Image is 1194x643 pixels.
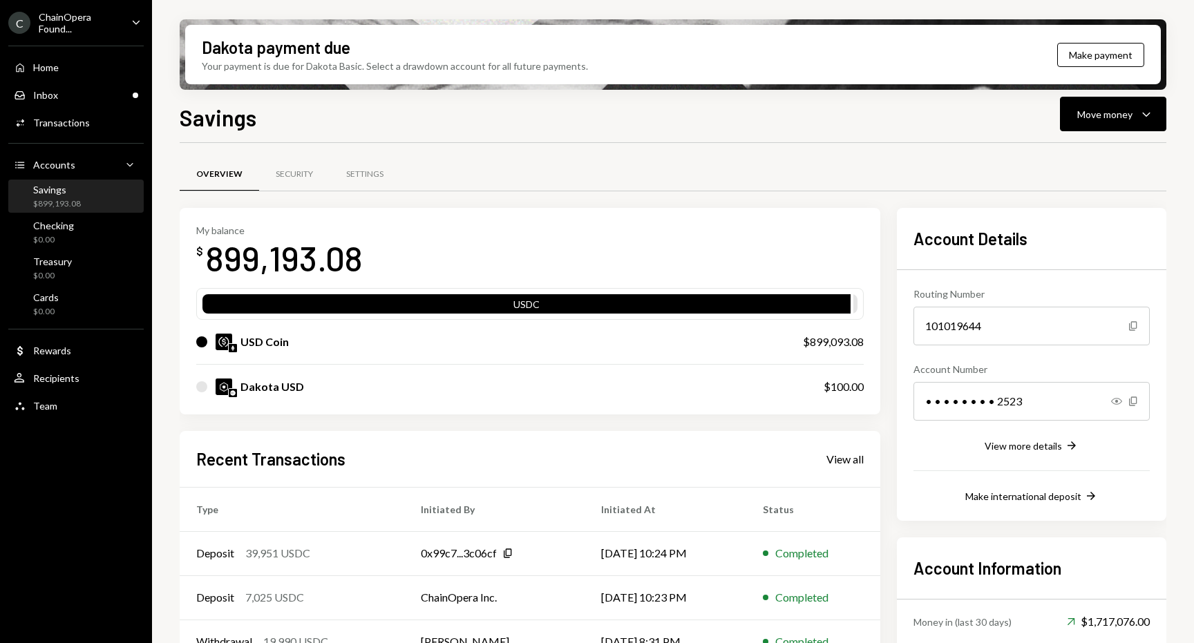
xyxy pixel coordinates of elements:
div: Checking [33,220,74,231]
div: Team [33,400,57,412]
div: Completed [775,589,828,606]
div: Security [276,169,313,180]
div: Cards [33,291,59,303]
a: Security [259,157,330,192]
div: View more details [985,440,1062,452]
h1: Savings [180,104,256,131]
div: $0.00 [33,234,74,246]
a: Checking$0.00 [8,215,144,249]
a: View all [826,451,864,466]
a: Cards$0.00 [8,287,144,320]
div: Inbox [33,89,58,101]
img: base-mainnet [229,389,237,397]
div: 899,193.08 [206,236,363,280]
div: Dakota USD [240,378,304,395]
div: Account Number [913,362,1150,376]
a: Accounts [8,152,144,177]
div: Completed [775,545,828,562]
div: Transactions [33,117,90,128]
div: $0.00 [33,270,72,282]
th: Initiated At [585,487,746,531]
div: $1,717,076.00 [1067,613,1150,630]
a: Recipients [8,365,144,390]
div: 7,025 USDC [245,589,304,606]
div: Move money [1077,107,1133,122]
div: C [8,12,30,34]
div: Accounts [33,159,75,171]
a: Team [8,393,144,418]
a: Savings$899,193.08 [8,180,144,213]
div: $899,093.08 [803,334,864,350]
a: Settings [330,157,400,192]
div: $899,193.08 [33,198,81,210]
div: Money in (last 30 days) [913,615,1012,629]
div: Overview [196,169,243,180]
a: Home [8,55,144,79]
button: Make international deposit [965,489,1098,504]
div: $100.00 [824,378,864,395]
th: Type [180,487,404,531]
div: ChainOpera Found... [39,11,120,35]
div: Treasury [33,256,72,267]
td: [DATE] 10:24 PM [585,531,746,575]
div: Your payment is due for Dakota Basic. Select a drawdown account for all future payments. [202,59,588,73]
div: 0x99c7...3c06cf [421,545,497,562]
h2: Account Information [913,557,1150,579]
a: Inbox [8,82,144,107]
div: Settings [346,169,383,180]
div: $ [196,244,203,258]
div: 101019644 [913,307,1150,345]
img: USDC [216,334,232,350]
a: Rewards [8,338,144,363]
div: $0.00 [33,306,59,318]
h2: Recent Transactions [196,448,345,470]
div: Deposit [196,589,234,606]
h2: Account Details [913,227,1150,250]
th: Initiated By [404,487,585,531]
button: Make payment [1057,43,1144,67]
a: Overview [180,157,259,192]
div: • • • • • • • • 2523 [913,382,1150,421]
div: Recipients [33,372,79,384]
div: Savings [33,184,81,195]
div: USD Coin [240,334,289,350]
td: [DATE] 10:23 PM [585,575,746,620]
div: My balance [196,224,363,236]
button: View more details [985,439,1079,454]
a: Transactions [8,110,144,135]
td: ChainOpera Inc. [404,575,585,620]
a: Treasury$0.00 [8,251,144,285]
div: Make international deposit [965,490,1081,502]
div: Dakota payment due [202,36,350,59]
div: 39,951 USDC [245,545,310,562]
button: Move money [1060,97,1166,131]
div: Home [33,61,59,73]
div: Routing Number [913,287,1150,301]
img: DKUSD [216,378,232,395]
th: Status [746,487,880,531]
div: USDC [202,297,851,316]
div: Rewards [33,345,71,356]
img: ethereum-mainnet [229,344,237,352]
div: Deposit [196,545,234,562]
div: View all [826,452,864,466]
